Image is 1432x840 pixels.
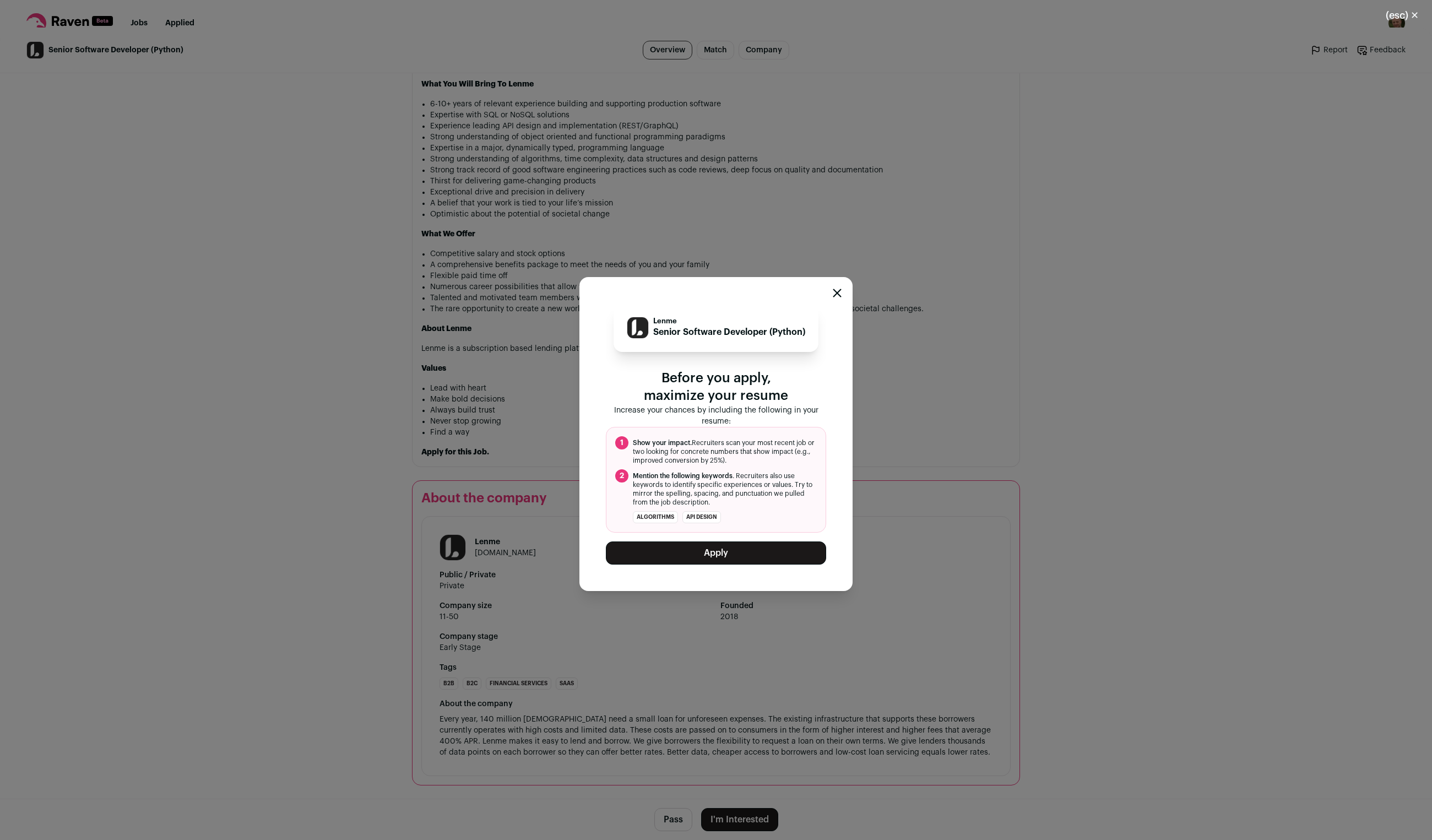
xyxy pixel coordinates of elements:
[633,438,817,465] span: Recruiters scan your most recent job or two looking for concrete numbers that show impact (e.g., ...
[615,469,628,483] span: 2
[653,326,805,339] p: Senior Software Developer (Python)
[627,317,648,338] img: 600edffce5ef901817536e3c8d2b560630fb547b7401035a59dc8bc30436dd19.jpg
[606,405,826,427] p: Increase your chances by including the following in your resume:
[633,472,817,507] span: . Recruiters also use keywords to identify specific experiences or values. Try to mirror the spel...
[833,289,842,297] button: Close modal
[606,370,826,405] p: Before you apply, maximize your resume
[1373,3,1432,28] button: Close modal
[633,440,692,446] span: Show your impact.
[633,473,733,479] span: Mention the following keywords
[682,511,721,523] li: API design
[606,541,826,565] button: Apply
[615,436,628,449] span: 1
[633,511,678,523] li: algorithms
[653,317,805,326] p: Lenme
